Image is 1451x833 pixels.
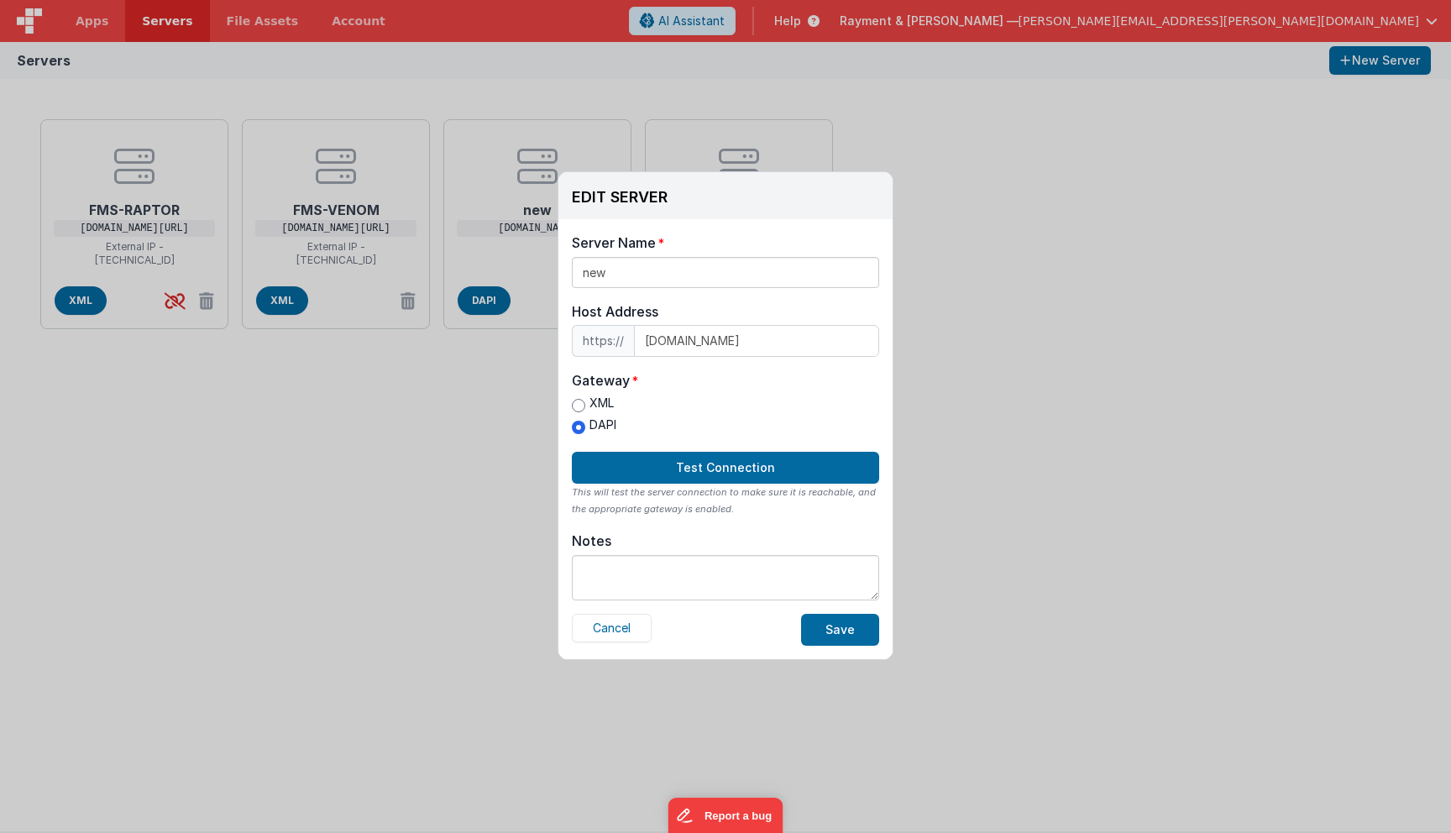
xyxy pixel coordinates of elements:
button: Cancel [572,614,652,642]
div: Gateway [572,370,630,390]
div: This will test the server connection to make sure it is reachable, and the appropriate gateway is... [572,484,879,517]
input: My Server [572,257,879,288]
input: XML [572,399,585,412]
input: IP or domain name [634,325,879,357]
button: Save [801,614,879,646]
input: DAPI [572,421,585,434]
h3: EDIT SERVER [572,189,668,206]
div: Host Address [572,301,879,322]
div: Notes [572,532,611,549]
button: Test Connection [572,452,879,484]
label: XML [572,395,616,412]
span: https:// [572,325,634,357]
div: Server Name [572,233,656,253]
label: DAPI [572,416,616,434]
iframe: Marker.io feedback button [668,798,783,833]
